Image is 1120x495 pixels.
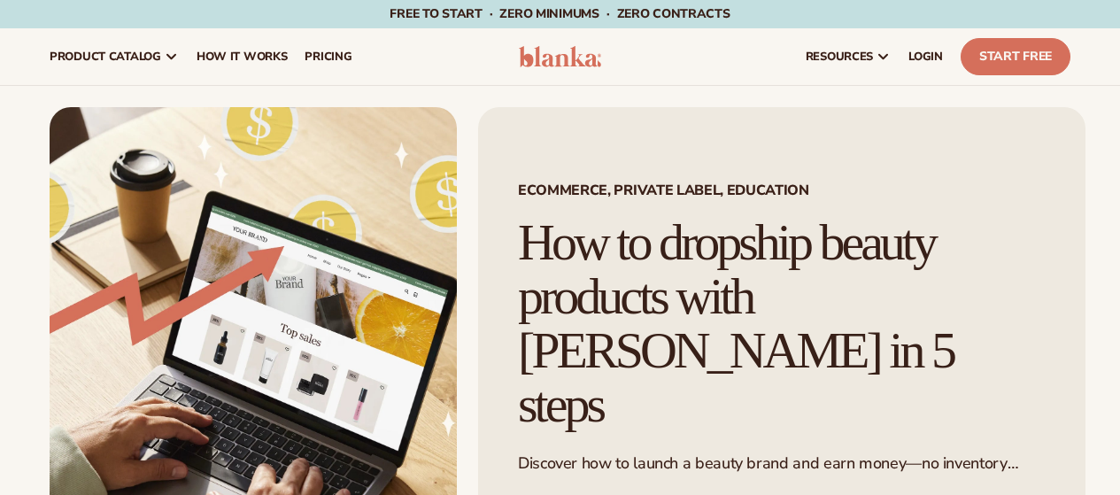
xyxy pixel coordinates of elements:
h1: How to dropship beauty products with [PERSON_NAME] in 5 steps [518,216,1046,432]
span: Free to start · ZERO minimums · ZERO contracts [390,5,730,22]
img: logo [519,46,602,67]
span: Ecommerce, Private Label, EDUCATION [518,183,1046,197]
span: pricing [305,50,351,64]
a: Start Free [961,38,1070,75]
p: Discover how to launch a beauty brand and earn money—no inventory needed. [518,453,1046,474]
a: pricing [296,28,360,85]
a: product catalog [41,28,188,85]
span: resources [806,50,873,64]
a: How It Works [188,28,297,85]
a: resources [797,28,900,85]
a: LOGIN [900,28,952,85]
span: product catalog [50,50,161,64]
span: How It Works [197,50,288,64]
span: LOGIN [908,50,943,64]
